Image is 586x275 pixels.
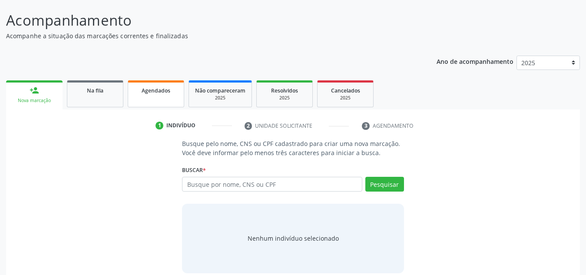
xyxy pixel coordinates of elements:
div: 2025 [195,95,245,101]
p: Acompanhamento [6,10,408,31]
span: Não compareceram [195,87,245,94]
div: person_add [30,86,39,95]
div: Indivíduo [166,122,195,129]
label: Buscar [182,163,206,177]
div: Nova marcação [12,97,56,104]
button: Pesquisar [365,177,404,192]
div: 2025 [263,95,306,101]
div: 1 [156,122,163,129]
span: Cancelados [331,87,360,94]
p: Ano de acompanhamento [437,56,513,66]
input: Busque por nome, CNS ou CPF [182,177,362,192]
span: Na fila [87,87,103,94]
div: 2025 [324,95,367,101]
p: Acompanhe a situação das marcações correntes e finalizadas [6,31,408,40]
span: Resolvidos [271,87,298,94]
span: Agendados [142,87,170,94]
div: Nenhum indivíduo selecionado [248,234,339,243]
p: Busque pelo nome, CNS ou CPF cadastrado para criar uma nova marcação. Você deve informar pelo men... [182,139,404,157]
